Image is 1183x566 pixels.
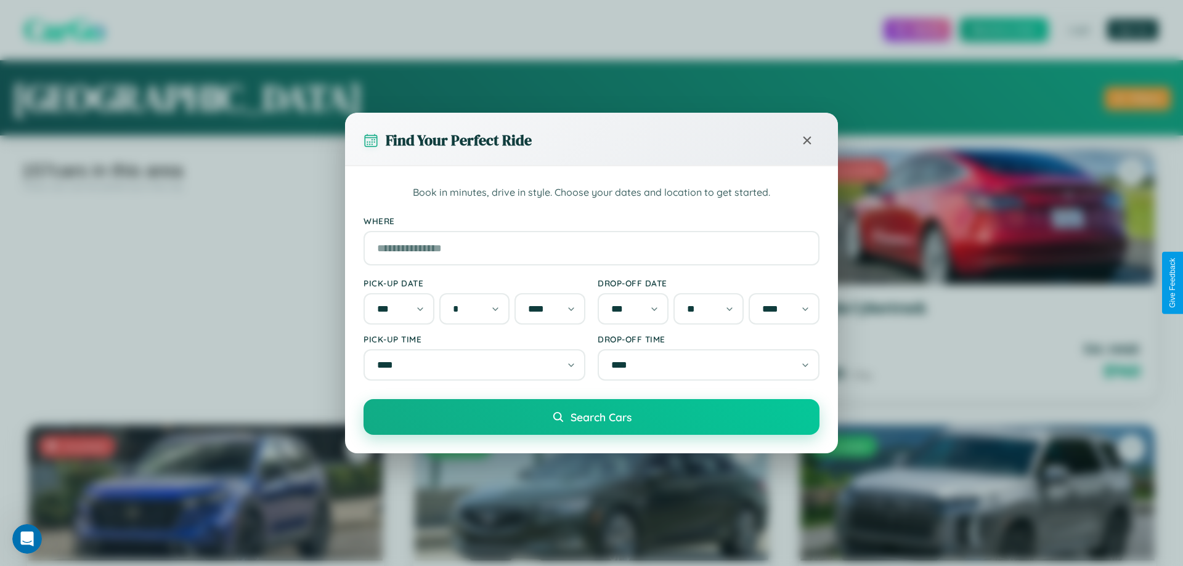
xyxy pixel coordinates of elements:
label: Drop-off Time [598,334,819,344]
button: Search Cars [364,399,819,435]
label: Pick-up Date [364,278,585,288]
label: Pick-up Time [364,334,585,344]
p: Book in minutes, drive in style. Choose your dates and location to get started. [364,185,819,201]
span: Search Cars [571,410,632,424]
h3: Find Your Perfect Ride [386,130,532,150]
label: Where [364,216,819,226]
label: Drop-off Date [598,278,819,288]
